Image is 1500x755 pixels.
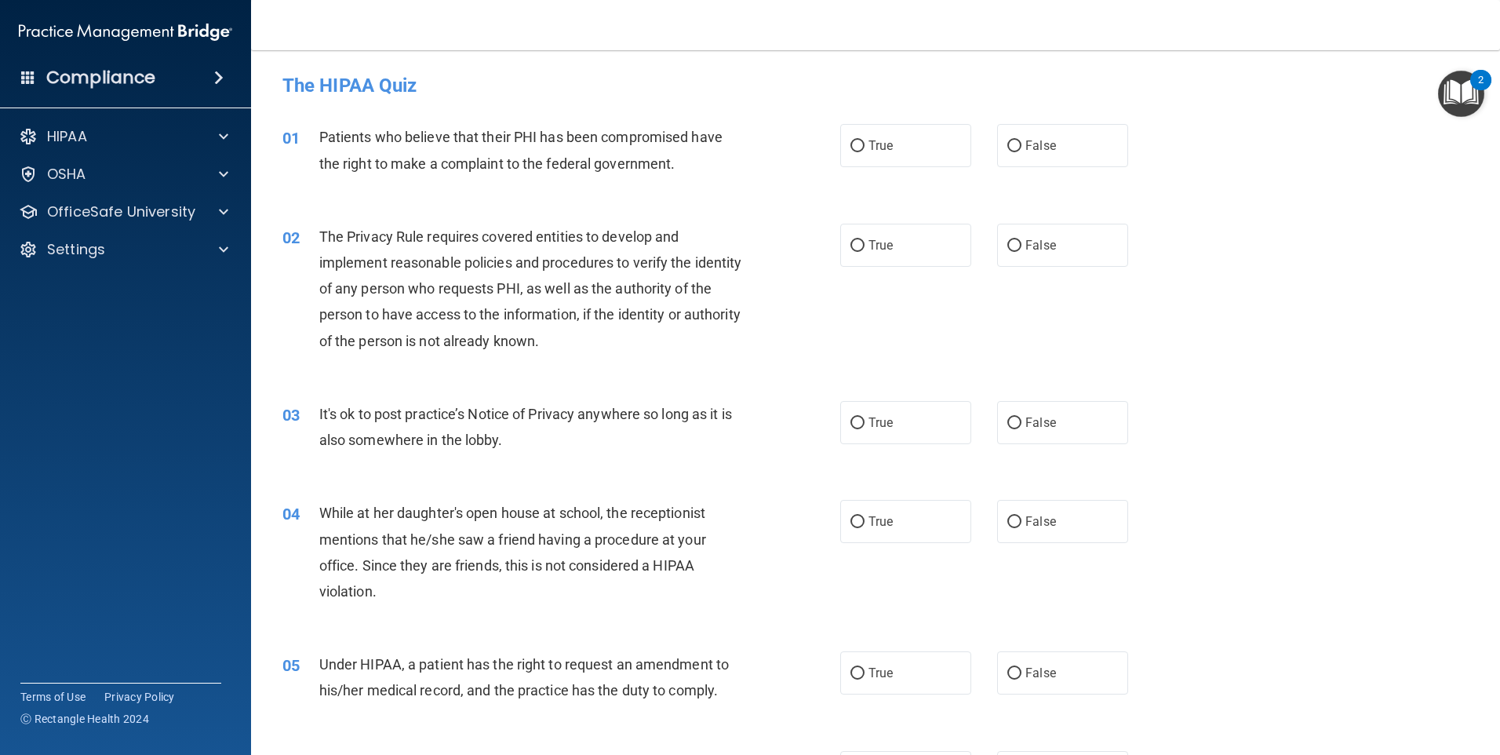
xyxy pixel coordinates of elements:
span: False [1025,238,1056,253]
p: OSHA [47,165,86,184]
span: Ⓒ Rectangle Health 2024 [20,711,149,727]
span: 02 [282,228,300,247]
span: True [868,415,893,430]
span: Under HIPAA, a patient has the right to request an amendment to his/her medical record, and the p... [319,656,729,698]
input: False [1007,668,1021,680]
img: PMB logo [19,16,232,48]
span: True [868,138,893,153]
a: Terms of Use [20,689,86,705]
span: False [1025,666,1056,680]
input: True [850,418,865,429]
input: True [850,240,865,252]
span: False [1025,138,1056,153]
input: True [850,516,865,528]
span: 05 [282,656,300,675]
span: True [868,666,893,680]
input: False [1007,418,1021,429]
div: 2 [1478,80,1484,100]
input: True [850,668,865,680]
p: OfficeSafe University [47,202,195,221]
span: The Privacy Rule requires covered entities to develop and implement reasonable policies and proce... [319,228,742,349]
span: False [1025,514,1056,529]
p: Settings [47,240,105,259]
h4: Compliance [46,67,155,89]
span: Patients who believe that their PHI has been compromised have the right to make a complaint to th... [319,129,723,171]
button: Open Resource Center, 2 new notifications [1438,71,1484,117]
a: OSHA [19,165,228,184]
a: Privacy Policy [104,689,175,705]
span: 01 [282,129,300,148]
a: OfficeSafe University [19,202,228,221]
input: False [1007,140,1021,152]
h4: The HIPAA Quiz [282,75,1469,96]
span: True [868,514,893,529]
span: False [1025,415,1056,430]
span: 04 [282,505,300,523]
a: Settings [19,240,228,259]
input: False [1007,240,1021,252]
p: HIPAA [47,127,87,146]
input: False [1007,516,1021,528]
span: While at her daughter's open house at school, the receptionist mentions that he/she saw a friend ... [319,505,706,600]
span: It's ok to post practice’s Notice of Privacy anywhere so long as it is also somewhere in the lobby. [319,406,732,448]
span: True [868,238,893,253]
span: 03 [282,406,300,425]
input: True [850,140,865,152]
a: HIPAA [19,127,228,146]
